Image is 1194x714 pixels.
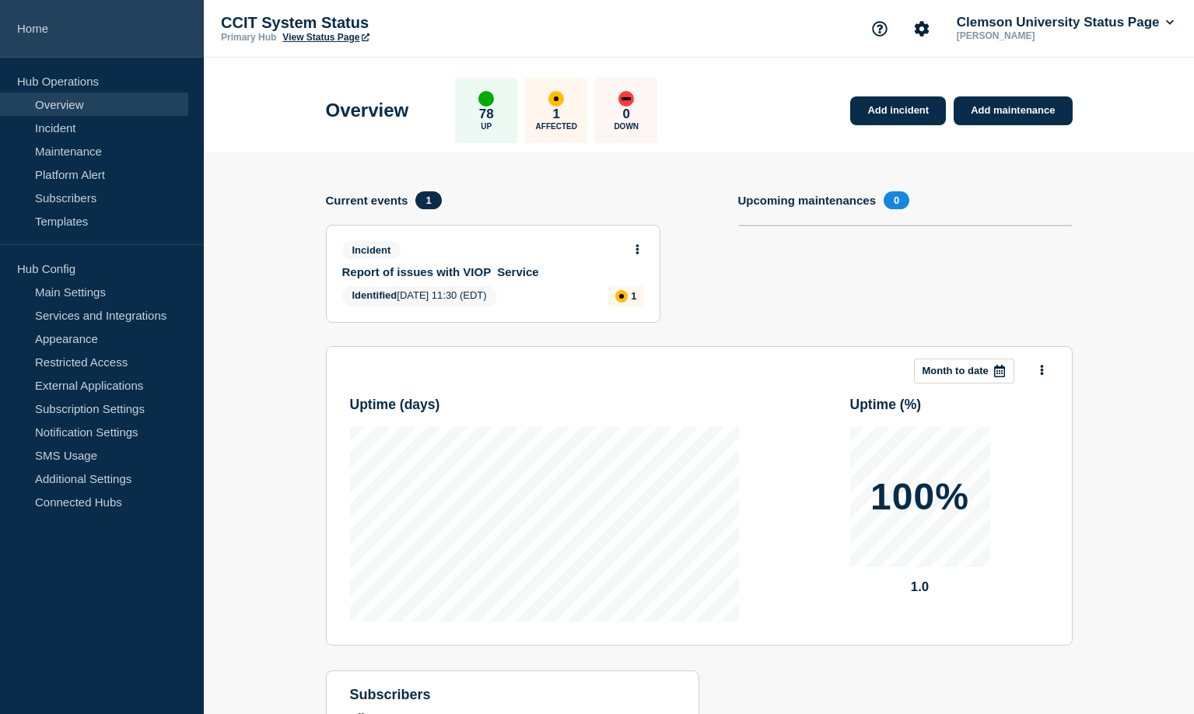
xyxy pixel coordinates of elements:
[415,191,441,209] span: 1
[342,241,401,259] span: Incident
[631,290,636,302] p: 1
[350,397,440,413] h3: Uptime ( days )
[479,107,494,122] p: 78
[282,32,369,43] a: View Status Page
[342,265,623,278] a: Report of issues with VIOP Service
[548,91,564,107] div: affected
[326,194,408,207] h4: Current events
[553,107,560,122] p: 1
[615,290,628,303] div: affected
[738,194,877,207] h4: Upcoming maintenances
[478,91,494,107] div: up
[850,397,922,413] h3: Uptime ( % )
[923,365,989,376] p: Month to date
[954,15,1177,30] button: Clemson University Status Page
[870,478,969,516] p: 100%
[221,14,532,32] p: CCIT System Status
[954,96,1072,125] a: Add maintenance
[350,687,675,703] h4: subscribers
[914,359,1014,383] button: Month to date
[536,122,577,131] p: Affected
[863,12,896,45] button: Support
[850,579,990,595] p: 1.0
[850,96,946,125] a: Add incident
[618,91,634,107] div: down
[884,191,909,209] span: 0
[954,30,1115,41] p: [PERSON_NAME]
[623,107,630,122] p: 0
[352,289,397,301] span: Identified
[481,122,492,131] p: Up
[221,32,276,43] p: Primary Hub
[342,286,497,306] span: [DATE] 11:30 (EDT)
[326,100,409,121] h1: Overview
[614,122,639,131] p: Down
[905,12,938,45] button: Account settings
